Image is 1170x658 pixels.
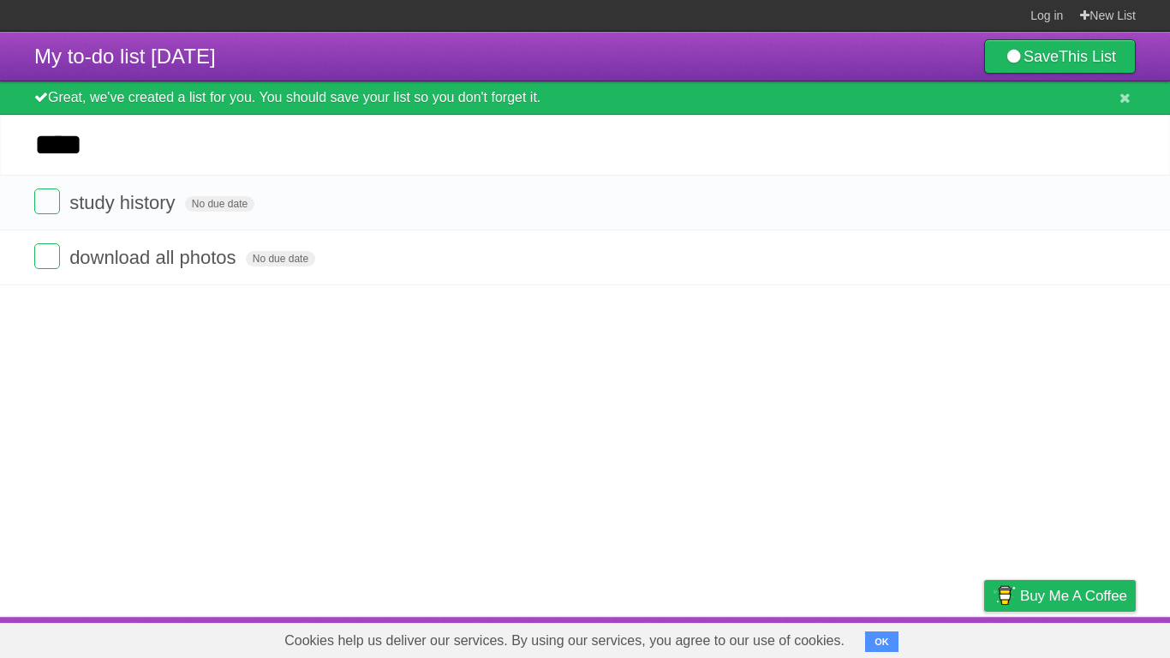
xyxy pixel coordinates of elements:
span: download all photos [69,247,240,268]
a: About [756,621,792,654]
span: Buy me a coffee [1020,581,1127,611]
img: Buy me a coffee [993,581,1016,610]
span: Cookies help us deliver our services. By using our services, you agree to our use of cookies. [267,624,862,658]
span: No due date [185,196,254,212]
a: Terms [904,621,941,654]
span: My to-do list [DATE] [34,45,216,68]
label: Done [34,188,60,214]
a: Suggest a feature [1028,621,1136,654]
button: OK [865,631,898,652]
label: Done [34,243,60,269]
a: SaveThis List [984,39,1136,74]
b: This List [1059,48,1116,65]
span: No due date [246,251,315,266]
a: Developers [813,621,882,654]
span: study history [69,192,180,213]
a: Buy me a coffee [984,580,1136,612]
a: Privacy [962,621,1006,654]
